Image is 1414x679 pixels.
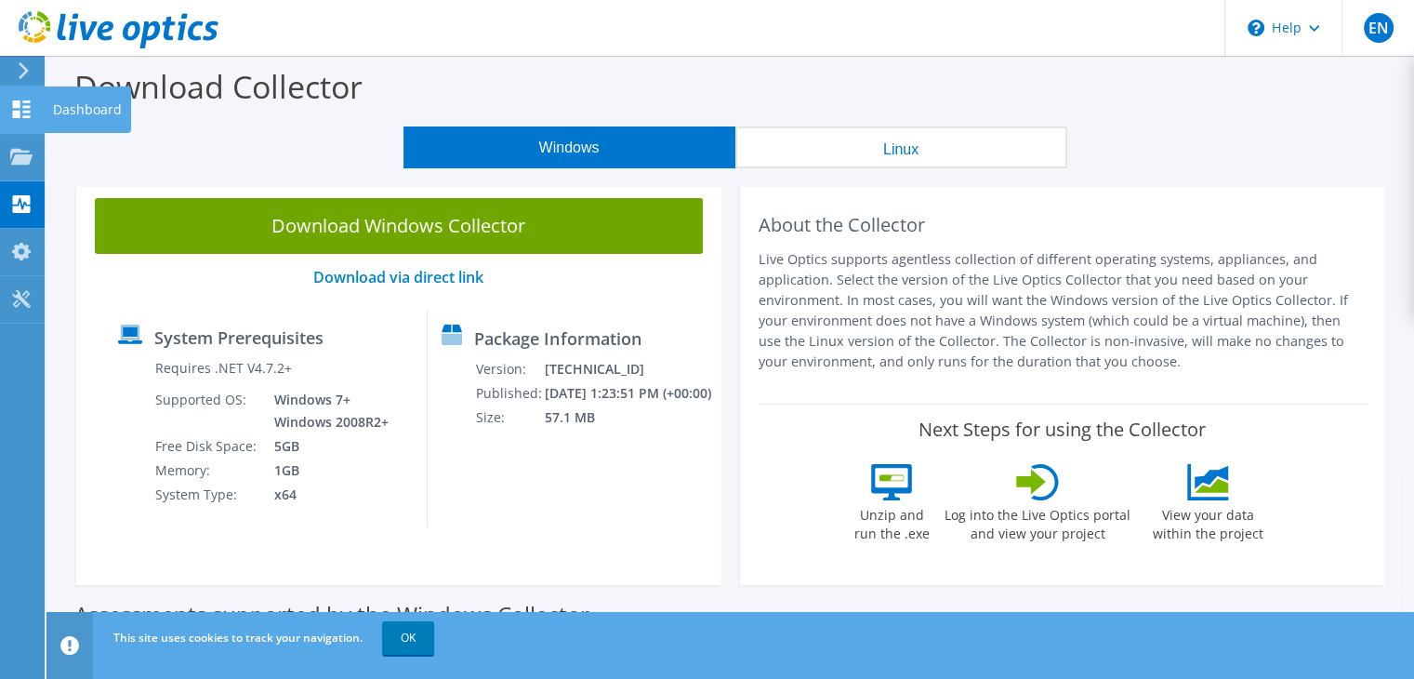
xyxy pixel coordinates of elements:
td: Windows 7+ Windows 2008R2+ [260,388,392,434]
td: Published: [475,381,543,406]
td: 5GB [260,434,392,459]
td: 57.1 MB [544,406,713,430]
button: Windows [403,126,735,168]
td: Supported OS: [154,388,260,434]
button: Linux [735,126,1067,168]
a: OK [382,621,434,655]
label: Unzip and run the .exe [849,500,934,543]
td: Version: [475,357,543,381]
a: Download via direct link [313,267,483,287]
div: Dashboard [44,87,131,133]
label: Download Collector [74,65,363,108]
td: [TECHNICAL_ID] [544,357,713,381]
span: This site uses cookies to track your navigation. [113,630,363,646]
td: [DATE] 1:23:51 PM (+00:00) [544,381,713,406]
label: Log into the Live Optics portal and view your project [944,500,1131,543]
label: Assessments supported by the Windows Collector [74,606,589,624]
label: View your data within the project [1141,500,1275,543]
label: Package Information [474,329,641,348]
label: System Prerequisites [154,328,324,347]
td: Free Disk Space: [154,434,260,459]
span: EN [1364,13,1394,43]
td: Memory: [154,459,260,483]
label: Next Steps for using the Collector [918,419,1206,441]
td: Size: [475,406,543,430]
td: x64 [260,483,392,507]
p: Live Optics supports agentless collection of different operating systems, appliances, and applica... [759,249,1367,372]
h2: About the Collector [759,214,1367,236]
td: 1GB [260,459,392,483]
label: Requires .NET V4.7.2+ [155,359,292,378]
td: System Type: [154,483,260,507]
svg: \n [1248,20,1264,36]
a: Download Windows Collector [95,198,703,254]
